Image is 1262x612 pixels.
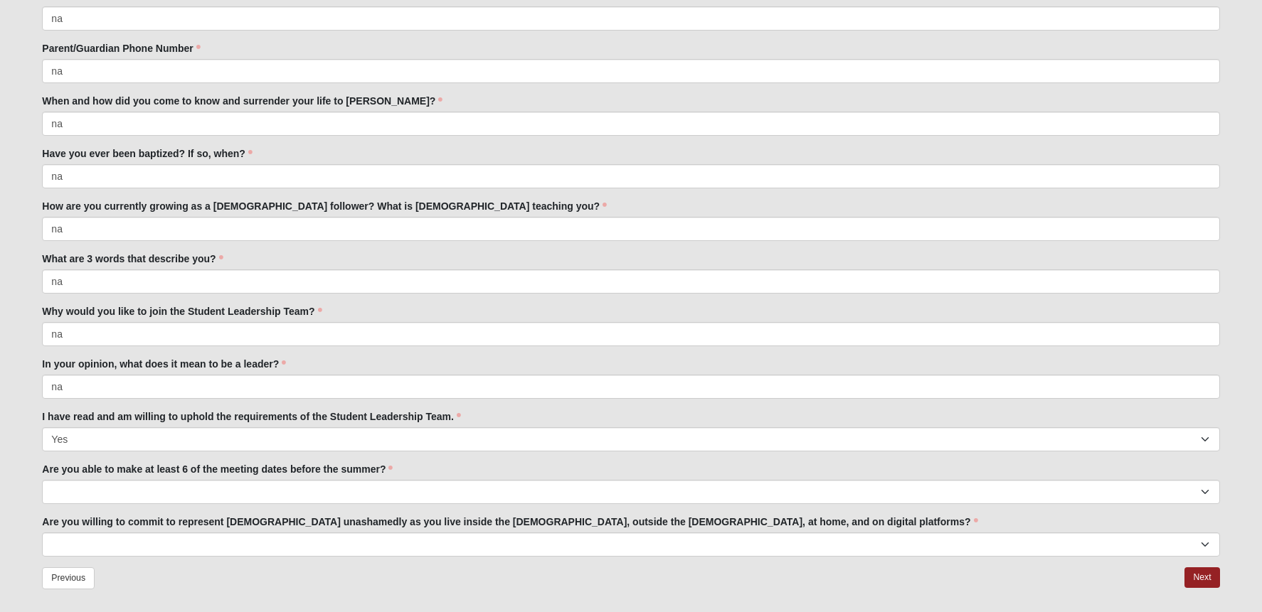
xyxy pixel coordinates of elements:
[42,515,977,529] label: Are you willing to commit to represent [DEMOGRAPHIC_DATA] unashamedly as you live inside the [DEM...
[42,409,461,424] label: I have read and am willing to uphold the requirements of the Student Leadership Team.
[42,41,200,55] label: Parent/Guardian Phone Number
[42,357,286,371] label: In your opinion, what does it mean to be a leader?
[42,146,253,161] label: Have you ever been baptized? If so, when?
[1184,567,1219,588] a: Next
[42,567,95,589] a: Previous
[42,252,223,266] label: What are 3 words that describe you?
[42,462,393,476] label: Are you able to make at least 6 of the meeting dates before the summer?
[42,94,442,108] label: When and how did you come to know and surrender your life to [PERSON_NAME]?
[42,304,322,318] label: Why would you like to join the Student Leadership Team?
[42,199,607,213] label: How are you currently growing as a [DEMOGRAPHIC_DATA] follower? What is [DEMOGRAPHIC_DATA] teachi...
